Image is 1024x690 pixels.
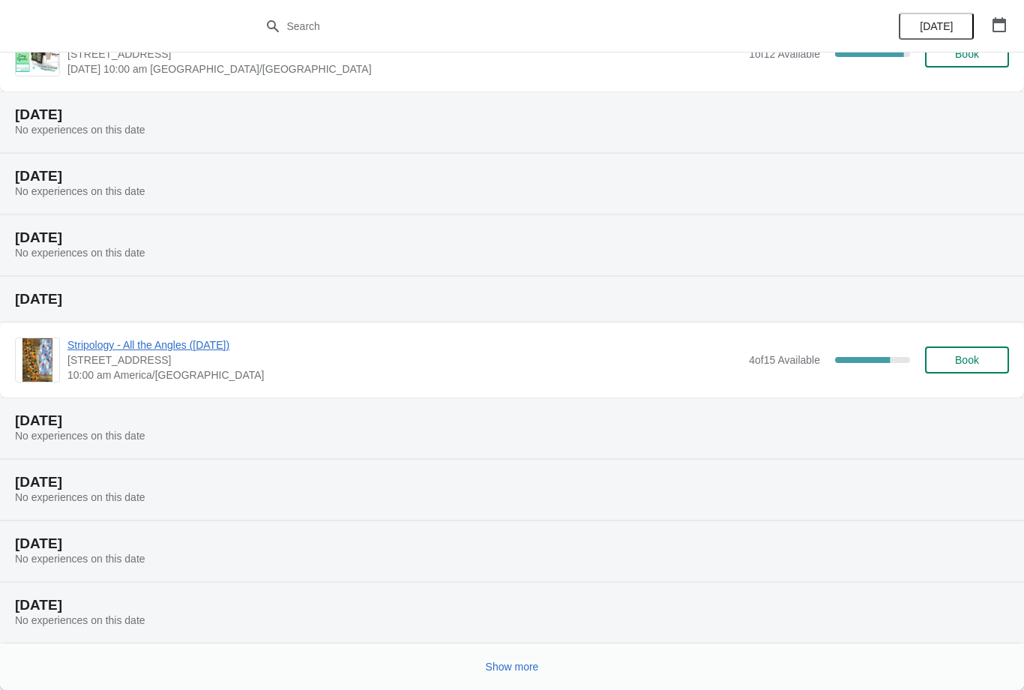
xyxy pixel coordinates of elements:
[480,653,545,680] button: Show more
[955,354,979,366] span: Book
[15,614,145,626] span: No experiences on this date
[67,61,741,76] span: [DATE] 10:00 am [GEOGRAPHIC_DATA]/[GEOGRAPHIC_DATA]
[15,553,145,565] span: No experiences on this date
[67,352,741,367] span: [STREET_ADDRESS]
[15,169,1009,184] h2: [DATE]
[15,536,1009,551] h2: [DATE]
[15,475,1009,490] h2: [DATE]
[67,46,741,61] span: [STREET_ADDRESS]
[67,367,741,382] span: 10:00 am America/[GEOGRAPHIC_DATA]
[16,36,59,73] img: StitchWise: Grand Quilts, Cozy Spaces (November 17-18, 2025) | 1300 Salem Rd SW, Suite 350, Roche...
[15,107,1009,122] h2: [DATE]
[15,247,145,259] span: No experiences on this date
[22,338,52,382] img: Stripology - All the Angles (November 22, 2025) | 1300 Salem Rd SW, Suite 350, Rochester, MN 5590...
[955,48,979,60] span: Book
[15,185,145,197] span: No experiences on this date
[15,292,1009,307] h2: [DATE]
[15,598,1009,613] h2: [DATE]
[15,430,145,442] span: No experiences on this date
[67,337,741,352] span: Stripology - All the Angles ([DATE])
[920,20,953,32] span: [DATE]
[15,413,1009,428] h2: [DATE]
[15,230,1009,245] h2: [DATE]
[15,491,145,503] span: No experiences on this date
[925,346,1009,373] button: Book
[749,48,820,60] span: 1 of 12 Available
[749,354,820,366] span: 4 of 15 Available
[486,661,539,673] span: Show more
[925,40,1009,67] button: Book
[15,124,145,136] span: No experiences on this date
[899,13,974,40] button: [DATE]
[286,13,768,40] input: Search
